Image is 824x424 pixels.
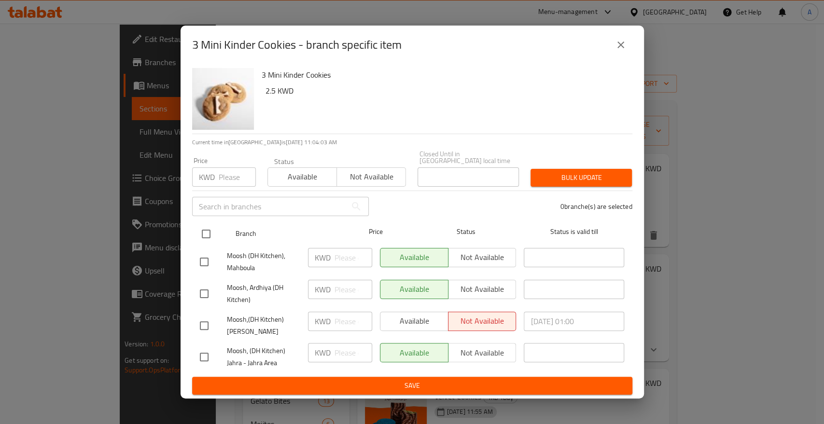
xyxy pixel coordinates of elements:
[531,169,632,187] button: Bulk update
[335,280,372,299] input: Please enter price
[344,226,408,238] span: Price
[272,170,333,184] span: Available
[227,345,300,369] span: Moosh, (DH Kitchen) Jahra - Jahra Area
[524,226,624,238] span: Status is valid till
[267,167,337,187] button: Available
[416,226,516,238] span: Status
[315,347,331,358] p: KWD
[219,167,256,187] input: Please enter price
[315,252,331,263] p: KWD
[200,380,625,392] span: Save
[192,68,254,130] img: 3 Mini Kinder Cookies
[192,197,347,216] input: Search in branches
[335,248,372,267] input: Please enter price
[315,315,331,327] p: KWD
[336,167,406,187] button: Not available
[335,343,372,362] input: Please enter price
[192,138,632,147] p: Current time in [GEOGRAPHIC_DATA] is [DATE] 11:04:03 AM
[227,314,300,338] span: Moosh,(DH Kitchen) [PERSON_NAME]
[341,170,402,184] span: Not available
[192,37,402,53] h2: 3 Mini Kinder Cookies - branch specific item
[609,33,632,56] button: close
[335,312,372,331] input: Please enter price
[199,171,215,183] p: KWD
[538,172,624,184] span: Bulk update
[265,84,625,97] h6: 2.5 KWD
[192,377,632,395] button: Save
[236,228,336,240] span: Branch
[227,250,300,274] span: Moosh (DH Kitchen), Mahboula
[315,284,331,295] p: KWD
[227,282,300,306] span: Moosh, Ardhiya (DH Kitchen)
[262,68,625,82] h6: 3 Mini Kinder Cookies
[560,202,632,211] p: 0 branche(s) are selected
